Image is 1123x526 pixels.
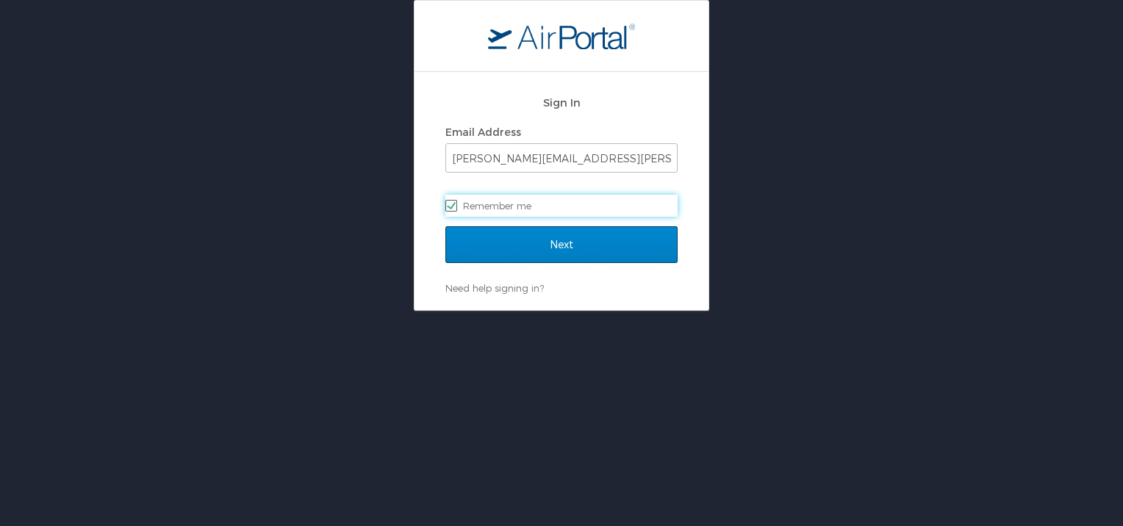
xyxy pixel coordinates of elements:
input: Next [445,226,678,263]
h2: Sign In [445,94,678,111]
label: Remember me [445,195,678,217]
img: logo [488,23,635,49]
a: Need help signing in? [445,282,544,294]
label: Email Address [445,126,521,138]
